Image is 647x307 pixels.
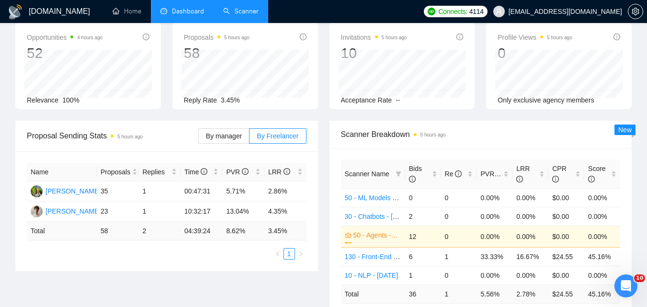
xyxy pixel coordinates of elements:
[257,132,298,140] span: By Freelancer
[477,226,512,247] td: 0.00%
[97,202,139,222] td: 23
[614,274,637,297] iframe: Intercom live chat
[117,134,143,139] time: 5 hours ago
[31,205,43,217] img: OH
[264,182,306,202] td: 2.86%
[341,128,621,140] span: Scanner Breakdown
[45,234,53,241] button: Завантажити вкладений файл
[184,168,207,176] span: Time
[15,123,149,170] div: Доброго вечора! На скільки я бачу зі свого боку, проблема пофіксилась, можете перевірити будь лас...
[341,96,392,104] span: Acceptance Rate
[27,130,198,142] span: Proposal Sending Stats
[345,170,389,178] span: Scanner Name
[345,194,418,202] a: 50 - ML Models - [DATE]
[441,284,477,303] td: 1
[628,8,643,15] a: setting
[264,222,306,240] td: 3.45 %
[27,32,102,43] span: Opportunities
[27,163,97,182] th: Name
[138,202,181,222] td: 1
[284,248,295,260] li: 1
[206,132,242,140] span: By manager
[284,249,295,259] a: 1
[221,96,240,104] span: 3.45%
[184,96,217,104] span: Reply Rate
[62,96,79,104] span: 100%
[143,34,149,40] span: info-circle
[31,187,101,194] a: MK[PERSON_NAME]
[160,8,167,14] span: dashboard
[168,4,185,21] div: Закрити
[634,274,645,282] span: 10
[34,196,184,227] div: Добрий день! Так, все відображається коректно. Дякую)
[27,44,102,62] div: 52
[201,168,207,175] span: info-circle
[164,230,180,245] button: Надіслати повідомлення…
[268,168,290,176] span: LRR
[222,222,264,240] td: 8.62 %
[27,222,97,240] td: Total
[31,207,101,215] a: OH[PERSON_NAME]
[345,232,352,239] span: crown
[420,132,446,137] time: 5 hours ago
[8,117,157,176] div: Доброго вечора!На скільки я бачу зі свого боку, проблема пофіксилась, можете перевірити будь ласк...
[394,167,403,181] span: filter
[77,35,102,40] time: 4 hours ago
[409,165,422,183] span: Bids
[150,4,168,22] button: Головна
[242,168,249,175] span: info-circle
[588,165,606,183] span: Score
[284,168,290,175] span: info-circle
[97,163,139,182] th: Proposals
[496,8,502,15] span: user
[584,266,620,284] td: 0.00%
[512,207,548,226] td: 0.00%
[441,266,477,284] td: 0
[428,8,435,15] img: upwork-logo.png
[226,168,249,176] span: PVR
[552,176,559,182] span: info-circle
[548,226,584,247] td: $0.00
[295,248,306,260] li: Next Page
[345,253,419,261] a: 130 - Front-End - [DATE]
[628,4,643,19] button: setting
[396,96,400,104] span: --
[477,266,512,284] td: 0.00%
[512,247,548,266] td: 16.67%
[584,226,620,247] td: 0.00%
[584,207,620,226] td: 0.00%
[181,202,223,222] td: 10:32:17
[15,234,23,241] button: Вибір емодзі
[27,96,58,104] span: Relevance
[97,182,139,202] td: 35
[584,188,620,207] td: 0.00%
[341,44,407,62] div: 10
[272,248,284,260] button: left
[441,226,477,247] td: 0
[405,226,441,247] td: 12
[46,12,113,22] p: У мережі 3 год тому
[172,7,204,15] span: Dashboard
[8,10,184,104] div: Dima каже…
[97,222,139,240] td: 58
[45,206,101,216] div: [PERSON_NAME]
[469,6,484,17] span: 4114
[138,163,181,182] th: Replies
[222,202,264,222] td: 13.04%
[295,248,306,260] button: right
[353,230,399,240] a: 50 - Agents - [DATE]
[8,4,23,20] img: logo
[345,272,398,279] a: 10 - NLP - [DATE]
[184,32,250,43] span: Proposals
[30,234,38,241] button: вибір GIF-файлів
[477,284,512,303] td: 5.56 %
[441,247,477,266] td: 1
[547,35,572,40] time: 5 hours ago
[8,196,184,234] div: olena.vrasii@destilabs.com каже…
[223,7,259,15] a: searchScanner
[8,183,184,196] div: [DATE]
[15,16,149,91] div: Дякуємо за уточнення :) Це буде включено до фіксу, адже знайшли невідповідність по даним, котрі п...
[441,207,477,226] td: 0
[341,284,405,303] td: Total
[498,44,572,62] div: 0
